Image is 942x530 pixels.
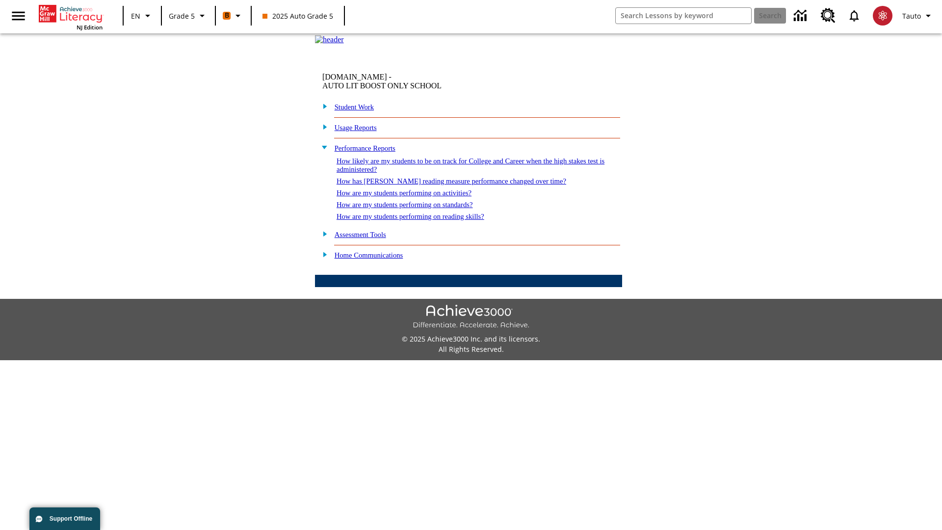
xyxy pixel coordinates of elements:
img: avatar image [873,6,892,26]
span: NJ Edition [77,24,103,31]
button: Support Offline [29,507,100,530]
a: Student Work [335,103,374,111]
a: How has [PERSON_NAME] reading measure performance changed over time? [337,177,566,185]
button: Select a new avatar [867,3,898,28]
img: plus.gif [317,250,328,259]
button: Open side menu [4,1,33,30]
a: Assessment Tools [335,231,386,238]
a: Performance Reports [335,144,395,152]
a: Home Communications [335,251,403,259]
span: B [225,9,229,22]
span: Grade 5 [169,11,195,21]
span: Support Offline [50,515,92,522]
img: plus.gif [317,122,328,131]
td: [DOMAIN_NAME] - [322,73,503,90]
a: Usage Reports [335,124,377,132]
button: Grade: Grade 5, Select a grade [165,7,212,25]
a: Resource Center, Will open in new tab [815,2,841,29]
a: Data Center [788,2,815,29]
span: 2025 Auto Grade 5 [262,11,333,21]
div: Home [39,3,103,31]
img: minus.gif [317,143,328,152]
img: plus.gif [317,102,328,110]
a: How likely are my students to be on track for College and Career when the high stakes test is adm... [337,157,604,173]
a: Notifications [841,3,867,28]
a: How are my students performing on activities? [337,189,471,197]
span: EN [131,11,140,21]
button: Profile/Settings [898,7,938,25]
nobr: AUTO LIT BOOST ONLY SCHOOL [322,81,442,90]
button: Boost Class color is orange. Change class color [219,7,248,25]
img: header [315,35,344,44]
img: plus.gif [317,229,328,238]
img: Achieve3000 Differentiate Accelerate Achieve [413,305,529,330]
a: How are my students performing on reading skills? [337,212,484,220]
a: How are my students performing on standards? [337,201,473,209]
span: Tauto [902,11,921,21]
button: Language: EN, Select a language [127,7,158,25]
input: search field [616,8,751,24]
